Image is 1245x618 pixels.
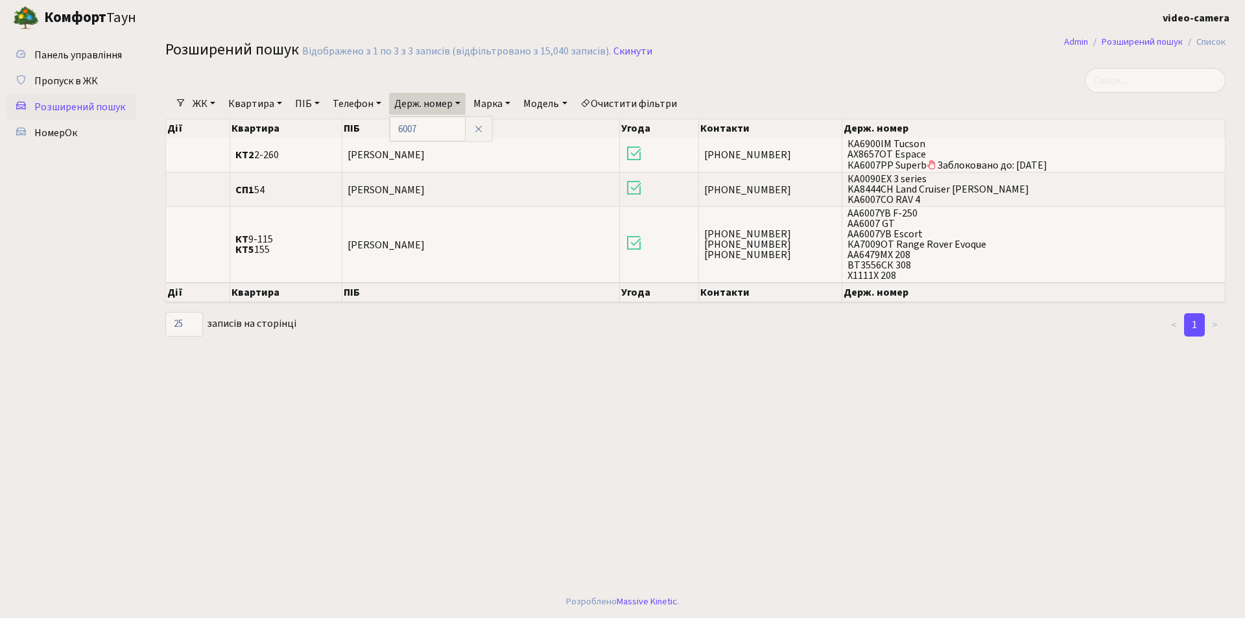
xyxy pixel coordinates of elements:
img: logo.png [13,5,39,31]
a: Очистити фільтри [575,93,682,115]
a: ПІБ [290,93,325,115]
th: Угода [620,119,699,137]
a: 1 [1184,313,1205,337]
a: Модель [518,93,572,115]
th: Контакти [699,283,842,302]
a: Admin [1064,35,1088,49]
span: [PHONE_NUMBER] [704,185,836,195]
span: [PERSON_NAME] [348,148,425,162]
b: video-camera [1163,11,1229,25]
a: ЖК [187,93,220,115]
span: Панель управління [34,48,122,62]
a: НомерОк [6,120,136,146]
a: Марка [468,93,516,115]
span: НомерОк [34,126,77,140]
b: СП1 [235,183,254,197]
span: 54 [235,185,336,195]
th: Квартира [230,119,342,137]
span: [PERSON_NAME] [348,183,425,197]
span: [PHONE_NUMBER] [704,150,836,160]
a: Держ. номер [389,93,466,115]
th: Угода [620,283,699,302]
a: Massive Kinetic [617,595,677,608]
li: Список [1183,35,1226,49]
span: Таун [44,7,136,29]
input: Пошук... [1085,68,1226,93]
div: Відображено з 1 по 3 з 3 записів (відфільтровано з 15,040 записів). [302,45,611,58]
a: Пропуск в ЖК [6,68,136,94]
span: 9-115 155 [235,234,336,255]
nav: breadcrumb [1045,29,1245,56]
th: Держ. номер [842,119,1226,137]
select: записів на сторінці [165,312,203,337]
span: [PERSON_NAME] [348,238,425,252]
span: АА6007YB F-250 АА6007 GT АА6007УВ Escort КА7009ОТ Range Rover Evoque АА6479МХ 208 ВТ3556СК 308 X1... [848,208,1220,281]
button: Переключити навігацію [162,7,195,29]
span: [PHONE_NUMBER] [PHONE_NUMBER] [PHONE_NUMBER] [704,229,836,260]
th: ПІБ [342,119,620,137]
label: записів на сторінці [165,312,296,337]
a: Розширений пошук [1102,35,1183,49]
span: КА0090ЕХ 3 series KA8444CH Land Cruiser [PERSON_NAME] KA6007CO RAV 4 [848,174,1220,205]
span: Розширений пошук [34,100,125,114]
a: Панель управління [6,42,136,68]
a: Телефон [327,93,386,115]
a: Квартира [223,93,287,115]
span: Розширений пошук [165,38,299,61]
th: Держ. номер [842,283,1226,302]
span: КА6900ІМ Tucson АХ8657ОТ Espace КА6007РР Superb Заблоковано до: [DATE] [848,139,1220,171]
a: Скинути [613,45,652,58]
a: Розширений пошук [6,94,136,120]
span: 2-260 [235,150,336,160]
th: Квартира [230,283,342,302]
a: video-camera [1163,10,1229,26]
b: Комфорт [44,7,106,28]
b: КТ [235,232,248,246]
th: Дії [166,119,230,137]
div: Розроблено . [566,595,679,609]
th: Контакти [699,119,842,137]
th: Дії [166,283,230,302]
b: КТ2 [235,148,254,162]
th: ПІБ [342,283,620,302]
b: КТ5 [235,243,254,257]
span: Пропуск в ЖК [34,74,98,88]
